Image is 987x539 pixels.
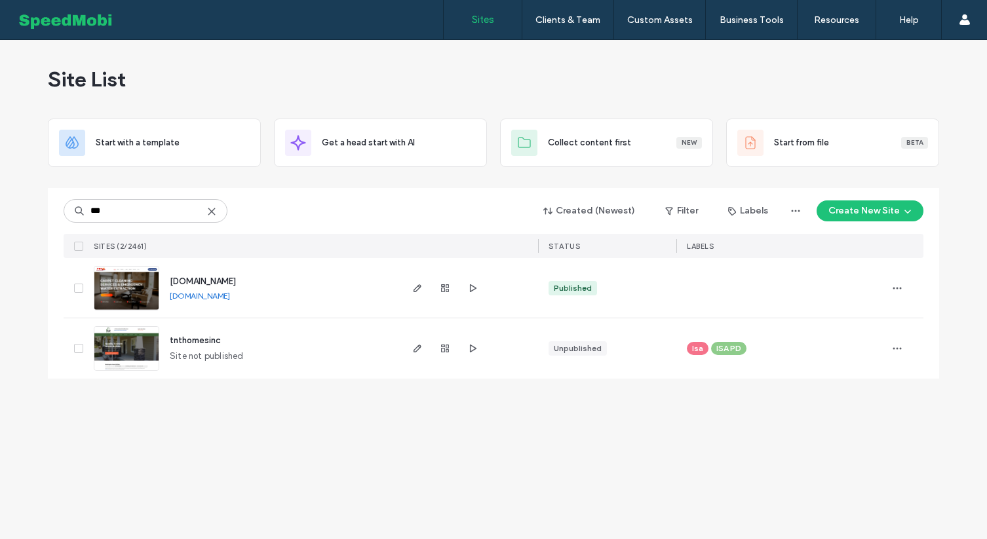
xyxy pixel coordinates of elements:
[500,119,713,167] div: Collect content firstNew
[170,335,221,345] a: tnthomesinc
[48,66,126,92] span: Site List
[170,350,244,363] span: Site not published
[716,200,780,221] button: Labels
[627,14,693,26] label: Custom Assets
[532,200,647,221] button: Created (Newest)
[30,9,57,21] span: Help
[726,119,939,167] div: Start from fileBeta
[774,136,829,149] span: Start from file
[535,14,600,26] label: Clients & Team
[48,119,261,167] div: Start with a template
[322,136,415,149] span: Get a head start with AI
[548,136,631,149] span: Collect content first
[901,137,928,149] div: Beta
[716,343,741,354] span: ISA PD
[814,14,859,26] label: Resources
[94,242,147,251] span: SITES (2/2461)
[170,276,236,286] a: [DOMAIN_NAME]
[96,136,180,149] span: Start with a template
[554,282,592,294] div: Published
[472,14,494,26] label: Sites
[676,137,702,149] div: New
[817,200,923,221] button: Create New Site
[720,14,784,26] label: Business Tools
[549,242,580,251] span: STATUS
[652,200,711,221] button: Filter
[274,119,487,167] div: Get a head start with AI
[687,242,714,251] span: LABELS
[899,14,919,26] label: Help
[554,343,602,354] div: Unpublished
[170,291,230,301] a: [DOMAIN_NAME]
[692,343,703,354] span: Isa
